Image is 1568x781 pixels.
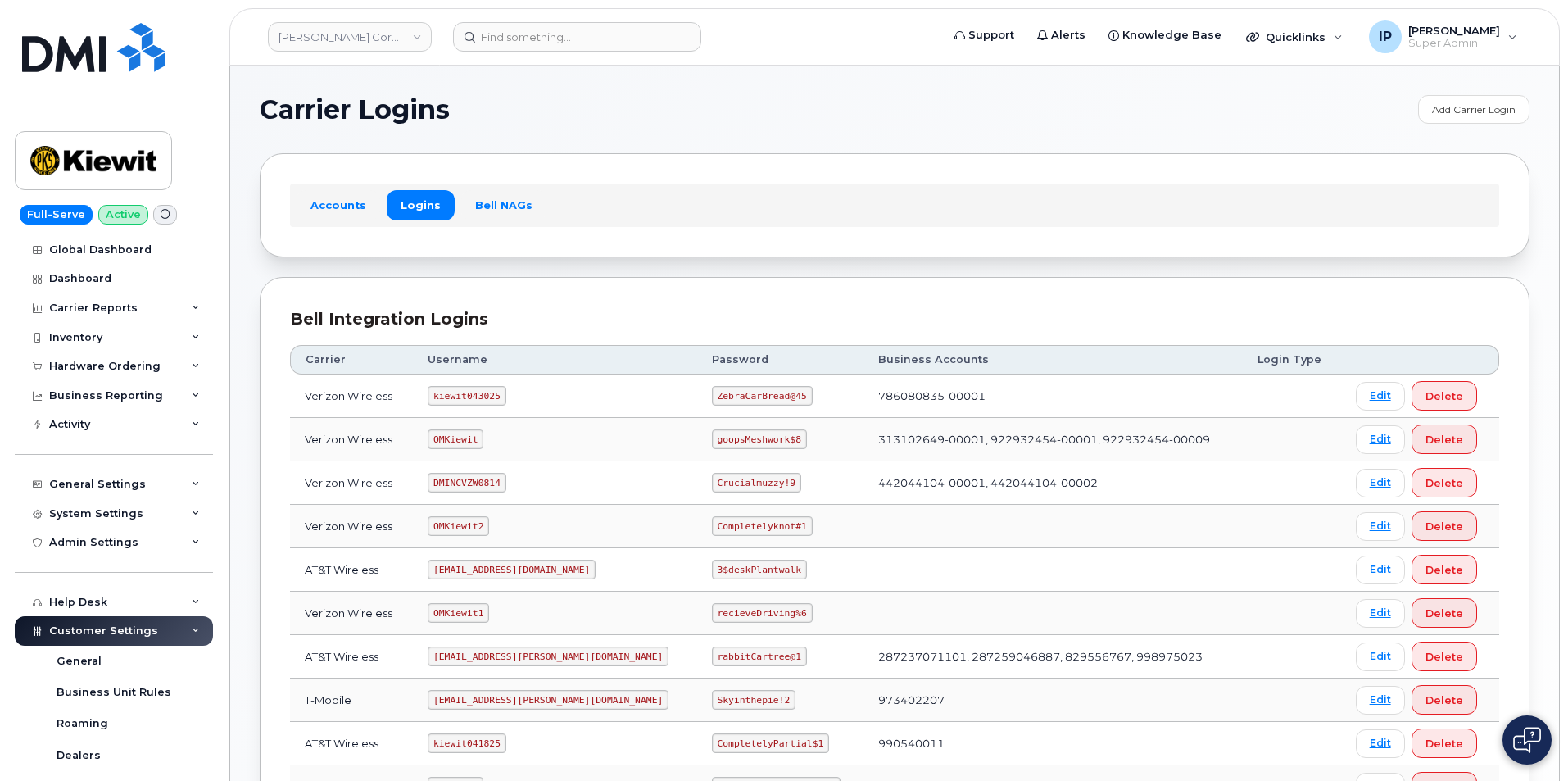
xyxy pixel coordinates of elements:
[712,733,829,753] code: CompletelyPartial$1
[712,473,801,493] code: Crucialmuzzy!9
[1412,468,1477,497] button: Delete
[1412,425,1477,454] button: Delete
[1425,432,1463,447] span: Delete
[290,635,413,679] td: AT&T Wireless
[1356,599,1405,628] a: Edit
[1425,519,1463,534] span: Delete
[1412,555,1477,584] button: Delete
[863,375,1243,418] td: 786080835-00001
[1418,95,1529,124] a: Add Carrier Login
[1425,388,1463,404] span: Delete
[712,560,807,579] code: 3$deskPlantwalk
[1412,381,1477,411] button: Delete
[1513,727,1541,753] img: Open chat
[697,345,863,375] th: Password
[1356,643,1405,671] a: Edit
[428,560,596,579] code: [EMAIL_ADDRESS][DOMAIN_NAME]
[428,690,668,710] code: [EMAIL_ADDRESS][PERSON_NAME][DOMAIN_NAME]
[290,679,413,722] td: T-Mobile
[1356,469,1405,497] a: Edit
[863,461,1243,505] td: 442044104-00001, 442044104-00002
[290,548,413,592] td: AT&T Wireless
[863,418,1243,461] td: 313102649-00001, 922932454-00001, 922932454-00009
[428,647,668,666] code: [EMAIL_ADDRESS][PERSON_NAME][DOMAIN_NAME]
[428,386,505,406] code: kiewit043025
[260,98,450,122] span: Carrier Logins
[428,733,505,753] code: kiewit041825
[712,516,813,536] code: Completelyknot#1
[1412,685,1477,715] button: Delete
[863,635,1243,679] td: 287237071101, 287259046887, 829556767, 998975023
[290,345,413,375] th: Carrier
[1425,649,1463,665] span: Delete
[863,679,1243,722] td: 973402207
[1356,512,1405,541] a: Edit
[1412,511,1477,541] button: Delete
[1356,729,1405,758] a: Edit
[428,473,505,493] code: DMINCVZW0814
[297,190,380,220] a: Accounts
[290,375,413,418] td: Verizon Wireless
[1412,598,1477,628] button: Delete
[387,190,455,220] a: Logins
[461,190,546,220] a: Bell NAGs
[1356,425,1405,454] a: Edit
[1356,556,1405,584] a: Edit
[1412,642,1477,671] button: Delete
[290,307,1499,331] div: Bell Integration Logins
[712,690,795,710] code: Skyinthepie!2
[428,603,489,623] code: OMKiewit1
[712,386,813,406] code: ZebraCarBread@45
[1425,475,1463,491] span: Delete
[863,722,1243,765] td: 990540011
[1412,729,1477,758] button: Delete
[1425,736,1463,751] span: Delete
[1425,562,1463,578] span: Delete
[1425,606,1463,621] span: Delete
[290,418,413,461] td: Verizon Wireless
[290,461,413,505] td: Verizon Wireless
[712,647,807,666] code: rabbitCartree@1
[863,345,1243,375] th: Business Accounts
[428,429,483,449] code: OMKiewit
[1425,692,1463,708] span: Delete
[1356,686,1405,715] a: Edit
[1243,345,1341,375] th: Login Type
[290,592,413,635] td: Verizon Wireless
[712,603,813,623] code: recieveDriving%6
[428,516,489,536] code: OMKiewit2
[290,505,413,548] td: Verizon Wireless
[1356,382,1405,411] a: Edit
[712,429,807,449] code: goopsMeshwork$8
[290,722,413,765] td: AT&T Wireless
[413,345,697,375] th: Username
